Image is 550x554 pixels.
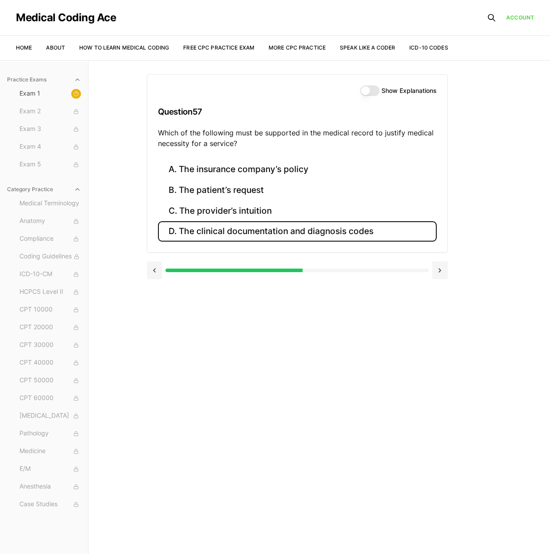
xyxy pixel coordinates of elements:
[19,269,81,279] span: ICD-10-CM
[16,214,85,228] button: Anatomy
[19,500,81,509] span: Case Studies
[16,303,85,317] button: CPT 10000
[19,323,81,332] span: CPT 20000
[19,252,81,262] span: Coding Guidelines
[16,44,32,51] a: Home
[19,124,81,134] span: Exam 3
[19,160,81,169] span: Exam 5
[19,199,81,208] span: Medical Terminology
[158,221,437,242] button: D. The clinical documentation and diagnosis codes
[16,158,85,172] button: Exam 5
[46,44,65,51] a: About
[19,107,81,116] span: Exam 2
[19,142,81,152] span: Exam 4
[16,104,85,119] button: Exam 2
[16,480,85,494] button: Anesthesia
[16,122,85,136] button: Exam 3
[158,99,437,125] h3: Question 57
[16,338,85,352] button: CPT 30000
[16,140,85,154] button: Exam 4
[409,44,448,51] a: ICD-10 Codes
[19,411,81,421] span: [MEDICAL_DATA]
[340,44,395,51] a: Speak Like a Coder
[16,285,85,299] button: HCPCS Level II
[158,180,437,201] button: B. The patient’s request
[506,14,534,22] a: Account
[16,444,85,458] button: Medicine
[16,232,85,246] button: Compliance
[19,393,81,403] span: CPT 60000
[16,373,85,388] button: CPT 50000
[183,44,254,51] a: Free CPC Practice Exam
[381,88,437,94] label: Show Explanations
[19,464,81,474] span: E/M
[16,462,85,476] button: E/M
[16,320,85,335] button: CPT 20000
[16,391,85,405] button: CPT 60000
[16,12,116,23] a: Medical Coding Ace
[4,182,85,196] button: Category Practice
[16,409,85,423] button: [MEDICAL_DATA]
[4,73,85,87] button: Practice Exams
[19,429,81,439] span: Pathology
[16,196,85,211] button: Medical Terminology
[19,358,81,368] span: CPT 40000
[19,89,81,99] span: Exam 1
[158,200,437,221] button: C. The provider’s intuition
[19,376,81,385] span: CPT 50000
[158,159,437,180] button: A. The insurance company’s policy
[19,446,81,456] span: Medicine
[19,305,81,315] span: CPT 10000
[19,287,81,297] span: HCPCS Level II
[16,356,85,370] button: CPT 40000
[19,482,81,492] span: Anesthesia
[16,267,85,281] button: ICD-10-CM
[16,497,85,512] button: Case Studies
[79,44,169,51] a: How to Learn Medical Coding
[158,127,437,149] p: Which of the following must be supported in the medical record to justify medical necessity for a...
[16,250,85,264] button: Coding Guidelines
[269,44,326,51] a: More CPC Practice
[16,427,85,441] button: Pathology
[19,340,81,350] span: CPT 30000
[16,87,85,101] button: Exam 1
[19,216,81,226] span: Anatomy
[19,234,81,244] span: Compliance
